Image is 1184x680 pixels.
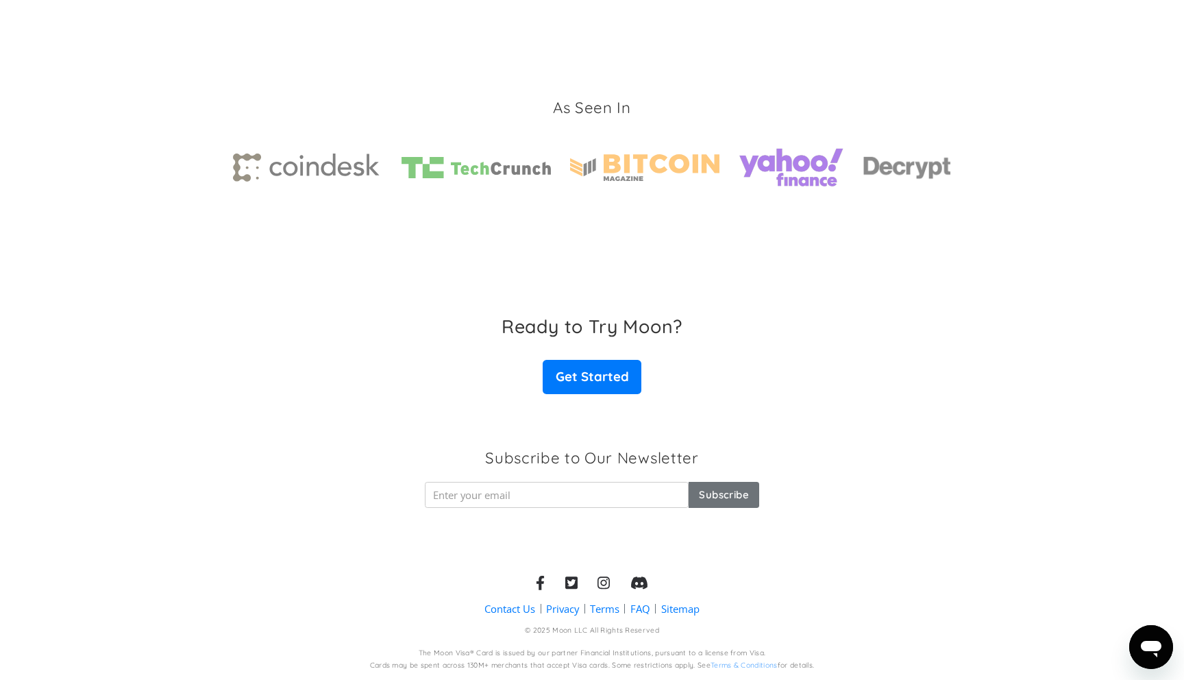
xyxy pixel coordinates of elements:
a: Privacy [546,602,579,616]
img: yahoo finance [738,138,844,197]
a: FAQ [630,602,650,616]
input: Enter your email [425,482,689,508]
h3: As Seen In [553,97,631,119]
div: Cards may be spent across 130M+ merchants that accept Visa cards. Some restrictions apply. See fo... [370,661,815,671]
div: © 2025 Moon LLC All Rights Reserved [525,626,659,636]
a: Terms [590,602,619,616]
div: The Moon Visa® Card is issued by our partner Financial Institutions, pursuant to a license from V... [419,648,766,659]
iframe: Button to launch messaging window [1129,625,1173,669]
h3: Subscribe to Our Newsletter [485,448,698,469]
input: Subscribe [689,482,759,508]
img: Coindesk [233,154,382,182]
a: Sitemap [661,602,700,616]
img: TechCrunch [402,157,551,178]
a: Contact Us [484,602,535,616]
h3: Ready to Try Moon? [502,315,682,337]
a: Get Started [543,360,641,394]
img: Bitcoin magazine [570,154,719,181]
img: decrypt [863,154,951,181]
a: Terms & Conditions [711,661,778,670]
form: Newsletter Form [425,482,759,508]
